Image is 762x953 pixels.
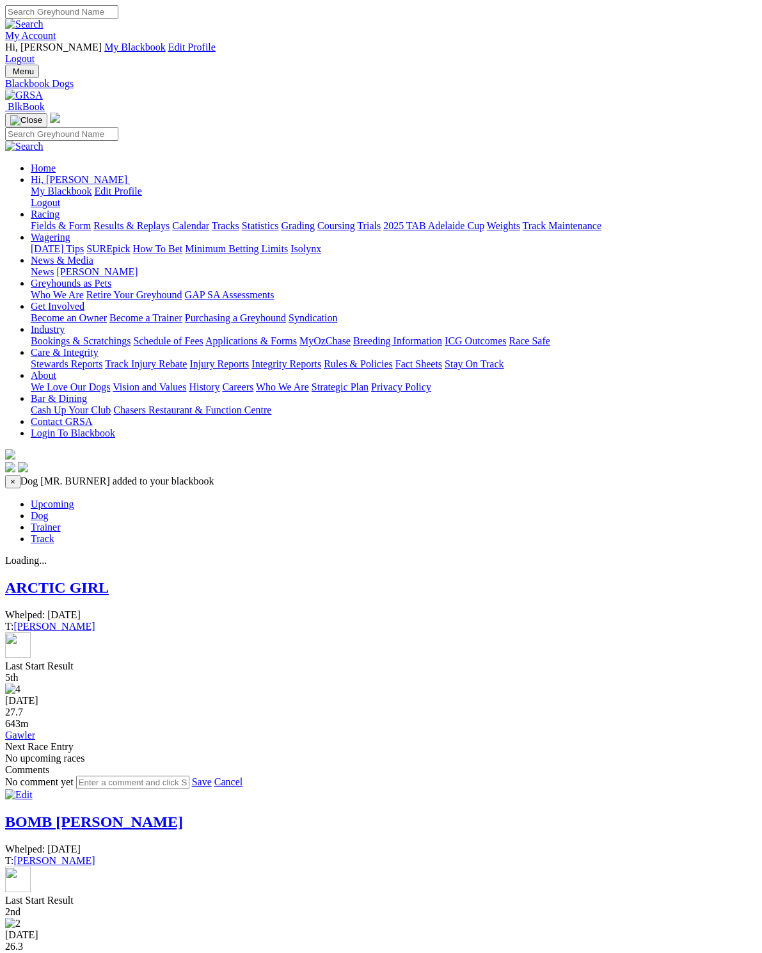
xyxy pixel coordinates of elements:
a: Save [192,776,212,787]
span: Hi, [PERSON_NAME] [31,174,127,185]
a: MyOzChase [299,335,351,346]
a: Fields & Form [31,220,91,231]
a: Get Involved [31,301,84,312]
a: Strategic Plan [312,381,369,392]
a: Gawler [5,730,35,741]
a: Home [31,163,56,173]
span: No upcoming races [5,753,84,764]
div: Bar & Dining [31,404,757,416]
a: Who We Are [31,289,84,300]
div: [DATE] [5,695,757,707]
a: Hi, [PERSON_NAME] [31,174,130,185]
a: News & Media [31,255,93,266]
span: × [10,477,15,486]
a: Minimum Betting Limits [185,243,288,254]
span: T: [5,855,106,866]
a: Race Safe [509,335,550,346]
a: [PERSON_NAME] [13,855,95,866]
a: Dog [31,510,49,521]
a: Track Injury Rebate [105,358,187,369]
a: Fact Sheets [395,358,442,369]
div: About [31,381,757,393]
div: 2nd [5,906,757,918]
a: My Blackbook [31,186,92,196]
span: T: [5,621,106,632]
a: History [189,381,219,392]
img: facebook.svg [5,462,15,472]
a: Login To Blackbook [31,428,115,438]
input: Search [5,5,118,19]
div: 26.3 [5,941,757,952]
a: Bar & Dining [31,393,87,404]
a: Bookings & Scratchings [31,335,131,346]
img: Search [5,19,44,30]
img: 4 [5,684,20,695]
a: BlkBook [5,101,45,112]
img: logo-grsa-white.png [5,449,15,460]
a: Trainer [31,522,61,533]
a: Remove from my Blackbook [5,883,31,894]
button: Toggle navigation [5,65,39,78]
a: Remove from my Blackbook [5,649,31,660]
span: Menu [13,67,34,76]
a: Wagering [31,232,70,243]
a: Coursing [317,220,355,231]
a: Isolynx [290,243,321,254]
a: Trials [357,220,381,231]
a: Applications & Forms [205,335,297,346]
a: Edit Profile [95,186,142,196]
a: Careers [222,381,253,392]
a: Care & Integrity [31,347,99,358]
a: [PERSON_NAME] [13,621,95,632]
a: My Account [5,30,56,41]
a: Who We Are [256,381,309,392]
div: Comments [5,764,757,776]
a: [PERSON_NAME] [56,266,138,277]
a: Vision and Values [113,381,186,392]
a: News [31,266,54,277]
a: How To Bet [133,243,183,254]
a: Racing [31,209,60,220]
img: logo-grsa-white.png [50,113,60,123]
span: Loading... [5,555,47,566]
a: Chasers Restaurant & Function Centre [113,404,271,415]
input: Search [5,127,118,141]
a: We Love Our Dogs [31,381,110,392]
a: About [31,370,56,381]
div: Wagering [31,243,757,255]
span: No comment yet [5,776,74,787]
a: Statistics [242,220,279,231]
a: Stewards Reports [31,358,102,369]
span: Hi, [PERSON_NAME] [5,42,102,52]
div: My Account [5,42,757,65]
a: Greyhounds as Pets [31,278,111,289]
a: 2025 TAB Adelaide Cup [383,220,484,231]
a: Purchasing a Greyhound [185,312,286,323]
a: My Blackbook [104,42,166,52]
a: Breeding Information [353,335,442,346]
a: Edit Profile [168,42,216,52]
div: Industry [31,335,757,347]
input: Enter a comment and click Save [76,776,189,789]
div: News & Media [31,266,757,278]
a: Stay On Track [445,358,504,369]
div: Dog [MR. BURNER] added to your blackbook [5,475,757,488]
a: Upcoming [31,499,74,509]
a: GAP SA Assessments [185,289,274,300]
a: [DATE] Tips [31,243,84,254]
div: 27.7 [5,707,757,718]
a: Blackbook Dogs [5,78,757,90]
div: 5th [5,672,757,684]
div: Get Involved [31,312,757,324]
a: Rules & Policies [324,358,393,369]
div: Racing [31,220,757,232]
a: Grading [282,220,315,231]
div: Hi, [PERSON_NAME] [31,186,757,209]
div: Next Race Entry [5,741,757,753]
a: Results & Replays [93,220,170,231]
img: GRSA [5,90,43,101]
img: Search [5,141,44,152]
div: Last Start Result [5,661,757,672]
a: Logout [31,197,60,208]
a: Become an Owner [31,312,107,323]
